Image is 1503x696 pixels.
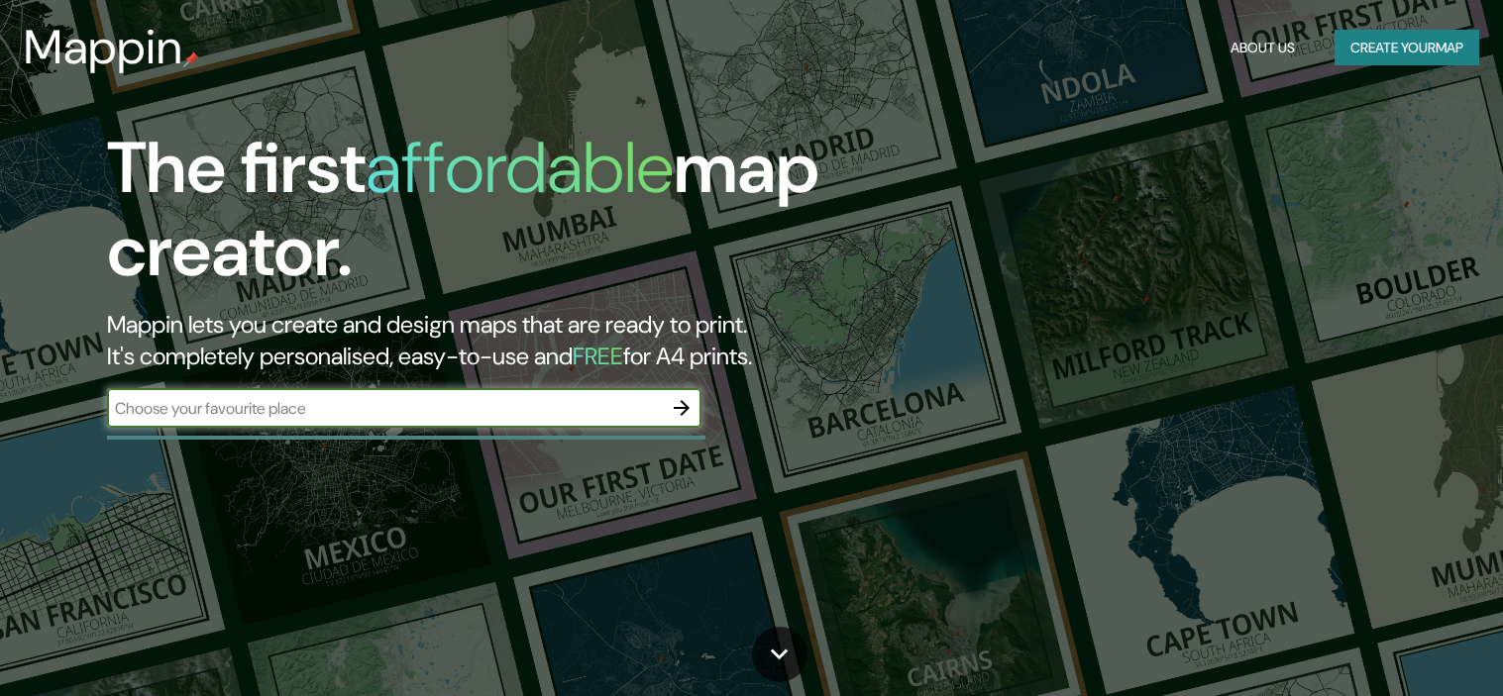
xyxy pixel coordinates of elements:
h2: Mappin lets you create and design maps that are ready to print. It's completely personalised, eas... [107,309,859,372]
h1: affordable [366,122,674,214]
h3: Mappin [24,20,183,75]
img: mappin-pin [183,51,199,67]
input: Choose your favourite place [107,397,662,420]
button: Create yourmap [1335,30,1479,66]
button: About Us [1223,30,1303,66]
h5: FREE [573,341,623,371]
h1: The first map creator. [107,127,859,309]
